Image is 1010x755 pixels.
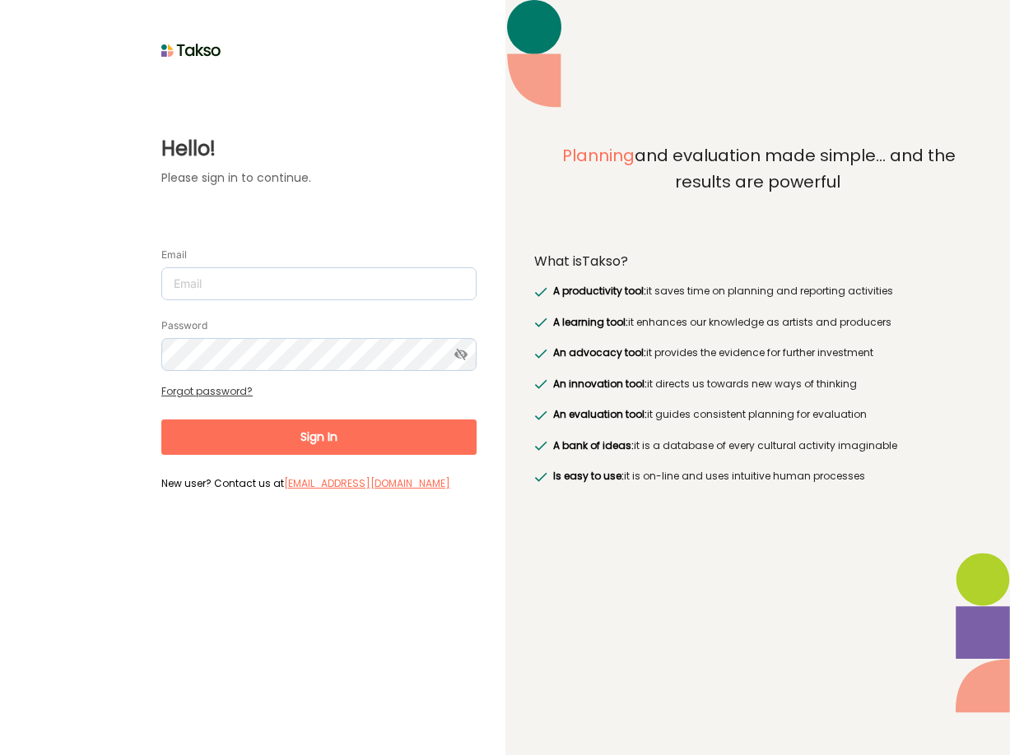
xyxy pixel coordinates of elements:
[534,317,547,327] img: greenRight
[534,441,547,451] img: greenRight
[161,419,477,455] button: Sign In
[534,379,547,389] img: greenRight
[534,253,628,270] label: What is
[550,314,891,331] label: it enhances our knowledge as artists and producers
[550,438,897,454] label: it is a database of every cultural activity imaginable
[582,252,628,271] span: Takso?
[161,248,187,262] label: Email
[550,283,893,299] label: it saves time on planning and reporting activities
[161,169,477,187] label: Please sign in to continue.
[161,38,221,63] img: taksoLoginLogo
[284,476,450,490] a: [EMAIL_ADDRESS][DOMAIN_NAME]
[553,407,647,421] span: An evaluation tool:
[553,469,624,483] span: Is easy to use:
[550,468,865,484] label: it is on-line and uses intuitive human processes
[284,475,450,492] label: [EMAIL_ADDRESS][DOMAIN_NAME]
[562,144,635,167] span: Planning
[553,377,647,391] span: An innovation tool:
[550,376,857,392] label: it directs us towards new ways of thinking
[553,315,628,329] span: A learning tool:
[161,319,207,332] label: Password
[553,438,634,452] span: A bank of ideas:
[534,472,547,482] img: greenRight
[534,349,547,359] img: greenRight
[161,267,477,300] input: Email
[553,284,646,298] span: A productivity tool:
[161,384,253,398] a: Forgot password?
[534,143,982,232] label: and evaluation made simple... and the results are powerful
[161,475,477,490] label: New user? Contact us at
[550,345,873,361] label: it provides the evidence for further investment
[553,345,646,359] span: An advocacy tool:
[550,406,867,423] label: it guides consistent planning for evaluation
[534,410,547,420] img: greenRight
[534,287,547,297] img: greenRight
[161,134,477,164] label: Hello!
